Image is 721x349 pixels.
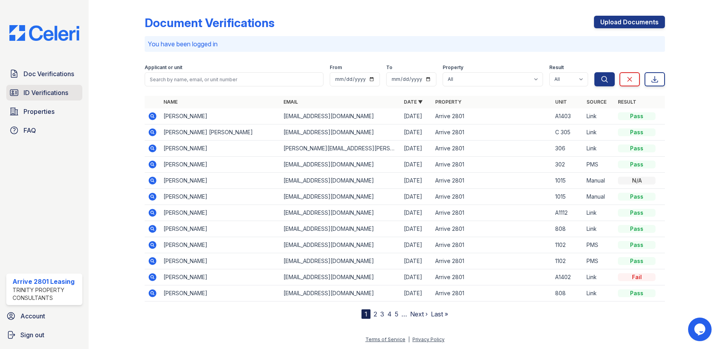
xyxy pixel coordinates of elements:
td: PMS [583,253,615,269]
td: 808 [552,285,583,301]
td: [EMAIL_ADDRESS][DOMAIN_NAME] [280,108,400,124]
span: ID Verifications [24,88,68,97]
span: Account [20,311,45,321]
td: [PERSON_NAME] [160,108,280,124]
td: [PERSON_NAME] [160,173,280,189]
div: Pass [618,289,656,297]
a: Sign out [3,327,85,343]
td: [PERSON_NAME] [160,141,280,157]
td: PMS [583,237,615,253]
a: ID Verifications [6,85,82,100]
div: Fail [618,273,656,281]
td: [DATE] [401,141,432,157]
div: Pass [618,241,656,249]
td: [DATE] [401,205,432,221]
td: 1102 [552,237,583,253]
td: Manual [583,173,615,189]
td: Arrive 2801 [432,189,552,205]
a: FAQ [6,122,82,138]
td: [DATE] [401,108,432,124]
td: [PERSON_NAME] [160,205,280,221]
td: [DATE] [401,189,432,205]
td: Arrive 2801 [432,124,552,141]
a: Date ▼ [404,99,423,105]
td: Arrive 2801 [432,141,552,157]
td: [DATE] [401,253,432,269]
td: [DATE] [401,173,432,189]
span: FAQ [24,126,36,135]
td: Link [583,221,615,237]
td: [EMAIL_ADDRESS][DOMAIN_NAME] [280,237,400,253]
td: Link [583,124,615,141]
td: 1102 [552,253,583,269]
div: Pass [618,161,656,168]
td: [EMAIL_ADDRESS][DOMAIN_NAME] [280,253,400,269]
div: Pass [618,112,656,120]
td: [DATE] [401,237,432,253]
td: [EMAIL_ADDRESS][DOMAIN_NAME] [280,285,400,301]
td: [EMAIL_ADDRESS][DOMAIN_NAME] [280,189,400,205]
a: Result [618,99,636,105]
label: Result [549,64,564,71]
td: Arrive 2801 [432,285,552,301]
td: [EMAIL_ADDRESS][DOMAIN_NAME] [280,157,400,173]
a: Upload Documents [594,16,665,28]
td: Arrive 2801 [432,269,552,285]
a: Unit [555,99,567,105]
td: Link [583,205,615,221]
td: [EMAIL_ADDRESS][DOMAIN_NAME] [280,173,400,189]
td: A1112 [552,205,583,221]
td: [EMAIL_ADDRESS][DOMAIN_NAME] [280,269,400,285]
td: Link [583,108,615,124]
td: Arrive 2801 [432,108,552,124]
td: A1402 [552,269,583,285]
div: Pass [618,209,656,217]
a: 3 [380,310,384,318]
td: Arrive 2801 [432,221,552,237]
input: Search by name, email, or unit number [145,72,323,86]
a: Properties [6,104,82,119]
a: Terms of Service [365,336,405,342]
td: [PERSON_NAME][EMAIL_ADDRESS][PERSON_NAME][DOMAIN_NAME] [280,141,400,157]
td: Arrive 2801 [432,173,552,189]
div: Trinity Property Consultants [13,286,79,302]
td: Arrive 2801 [432,253,552,269]
td: Arrive 2801 [432,205,552,221]
a: Privacy Policy [412,336,445,342]
td: 1015 [552,173,583,189]
div: Pass [618,225,656,233]
a: Email [283,99,298,105]
div: Pass [618,193,656,201]
a: Account [3,308,85,324]
div: 1 [361,309,370,319]
div: Document Verifications [145,16,274,30]
td: 808 [552,221,583,237]
label: To [386,64,392,71]
td: 302 [552,157,583,173]
div: Pass [618,257,656,265]
label: From [330,64,342,71]
td: Manual [583,189,615,205]
td: [PERSON_NAME] [PERSON_NAME] [160,124,280,141]
td: 306 [552,141,583,157]
td: Link [583,269,615,285]
p: You have been logged in [148,39,662,49]
td: PMS [583,157,615,173]
a: Name [163,99,178,105]
label: Applicant or unit [145,64,182,71]
td: A1403 [552,108,583,124]
td: [PERSON_NAME] [160,189,280,205]
a: Doc Verifications [6,66,82,82]
iframe: chat widget [688,318,713,341]
td: 1015 [552,189,583,205]
td: [PERSON_NAME] [160,157,280,173]
td: C 305 [552,124,583,141]
a: 2 [374,310,377,318]
td: [PERSON_NAME] [160,237,280,253]
a: 4 [387,310,392,318]
td: Arrive 2801 [432,157,552,173]
td: [DATE] [401,269,432,285]
div: Pass [618,144,656,152]
td: [DATE] [401,124,432,141]
label: Property [443,64,463,71]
